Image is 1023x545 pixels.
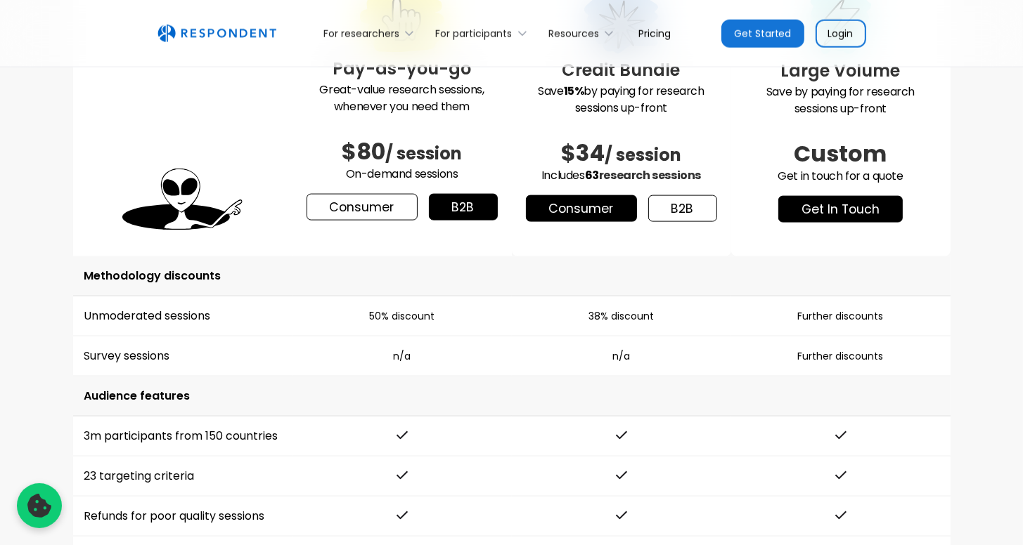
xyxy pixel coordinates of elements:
[292,296,512,336] td: 50% discount
[157,25,276,43] img: Untitled UI logotext
[73,296,292,336] td: Unmoderated sessions
[385,142,462,165] span: / session
[429,194,498,221] a: b2b
[561,137,605,169] span: $34
[304,81,501,115] p: Great-value research sessions, whenever you need them
[512,296,731,336] td: 38% discount
[436,27,513,41] div: For participants
[427,17,540,50] div: For participants
[778,196,903,223] a: get in touch
[731,336,951,376] td: Further discounts
[307,194,418,221] a: Consumer
[585,167,599,183] span: 63
[73,497,292,537] td: Refunds for poor quality sessions
[742,58,939,84] h3: Large Volume
[523,58,720,83] h3: Credit Bundle
[304,56,501,81] h3: Pay-as-you-go
[541,17,627,50] div: Resources
[564,83,584,99] strong: 15%
[73,256,951,296] td: Methodology discounts
[157,25,276,43] a: home
[526,195,637,222] a: Consumer
[73,376,951,416] td: Audience features
[523,83,720,117] p: Save by paying for research sessions up-front
[342,136,385,167] span: $80
[73,336,292,376] td: Survey sessions
[548,27,599,41] div: Resources
[73,416,292,457] td: 3m participants from 150 countries
[742,168,939,185] p: Get in touch for a quote
[648,195,717,222] a: b2b
[323,27,399,41] div: For researchers
[605,143,681,166] span: / session
[73,457,292,497] td: 23 targeting criteria
[627,17,682,50] a: Pricing
[742,84,939,117] p: Save by paying for research sessions up-front
[721,20,804,48] a: Get Started
[731,296,951,336] td: Further discounts
[292,336,512,376] td: n/a
[816,20,866,48] a: Login
[599,167,701,183] span: research sessions
[794,138,887,169] span: Custom
[304,166,501,183] p: On-demand sessions
[512,336,731,376] td: n/a
[316,17,427,50] div: For researchers
[523,167,720,184] p: Includes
